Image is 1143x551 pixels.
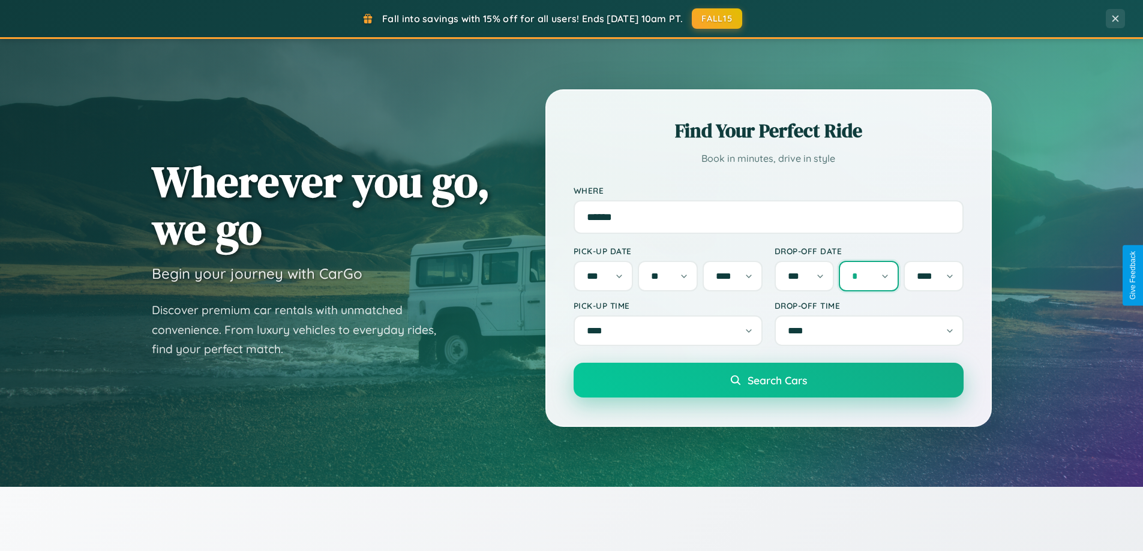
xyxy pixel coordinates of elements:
button: FALL15 [692,8,742,29]
h2: Find Your Perfect Ride [574,118,964,144]
label: Pick-up Date [574,246,763,256]
label: Pick-up Time [574,300,763,311]
span: Search Cars [748,374,807,387]
button: Search Cars [574,363,964,398]
h3: Begin your journey with CarGo [152,264,362,282]
p: Discover premium car rentals with unmatched convenience. From luxury vehicles to everyday rides, ... [152,300,452,359]
label: Drop-off Time [775,300,964,311]
h1: Wherever you go, we go [152,158,490,252]
p: Book in minutes, drive in style [574,150,964,167]
label: Drop-off Date [775,246,964,256]
label: Where [574,185,964,195]
span: Fall into savings with 15% off for all users! Ends [DATE] 10am PT. [382,13,683,25]
div: Give Feedback [1129,251,1137,300]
